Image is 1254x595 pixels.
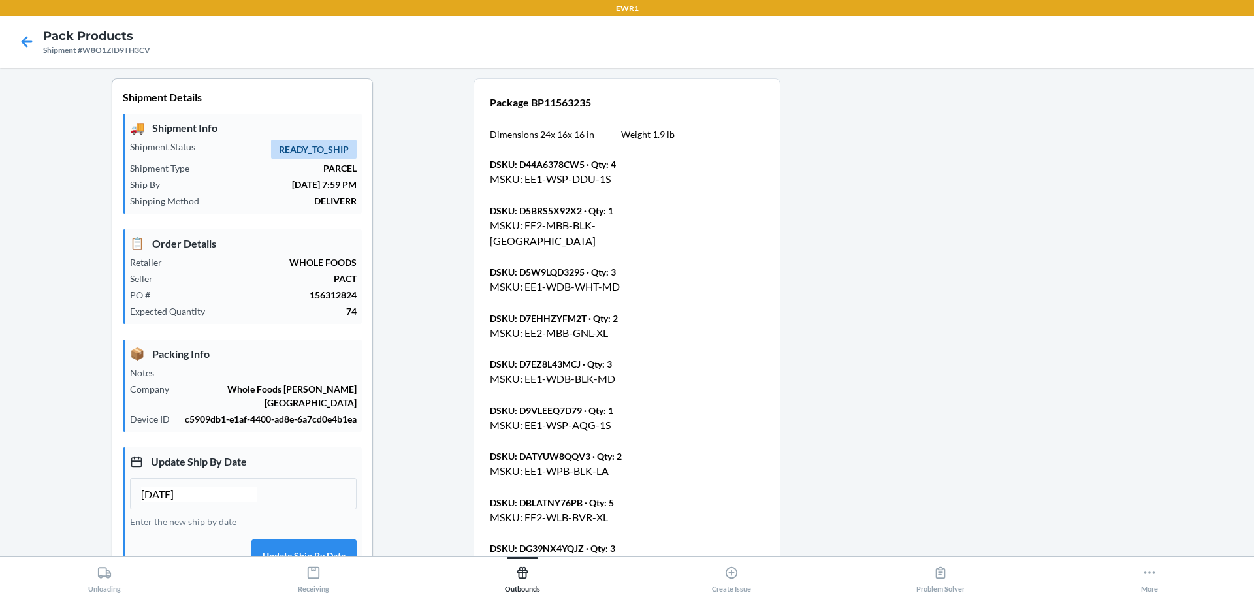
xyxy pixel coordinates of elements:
p: DSKU: D5W9LQD3295 · Qty: 3 [490,265,675,279]
p: DSKU: D9VLEEQ7D79 · Qty: 1 [490,404,675,417]
div: More [1141,560,1158,593]
p: DSKU: D7EZ8L43MCJ · Qty: 3 [490,357,675,371]
p: PACT [163,272,357,285]
span: READY_TO_SHIP [271,140,357,159]
p: Order Details [130,234,357,252]
p: Expected Quantity [130,304,216,318]
p: Shipment Status [130,140,206,153]
p: MSKU: EE2-MBB-GNL-XL [490,325,675,341]
button: More [1045,557,1254,593]
p: DELIVERR [210,194,357,208]
p: Enter the new ship by date [130,515,357,528]
button: Problem Solver [836,557,1045,593]
span: 📦 [130,345,144,362]
p: MSKU: EE1-WDB-WHT-MD [490,279,675,295]
p: DSKU: DATYUW8QQV3 · Qty: 2 [490,449,675,463]
button: Outbounds [418,557,627,593]
p: Shipment Info [130,119,357,137]
p: MSKU: EE2-WLB-BVR-XL [490,509,675,525]
p: MSKU: EE1-WCB-WHT-XL [490,555,675,571]
p: c5909db1-e1af-4400-ad8e-6a7cd0e4b1ea [180,412,357,426]
p: MSKU: EE1-WSP-AQG-1S [490,417,675,433]
p: Notes [130,366,165,379]
input: MM/DD/YYYY [141,487,257,502]
button: Receiving [209,557,418,593]
p: DSKU: D7EHHZYFM2T · Qty: 2 [490,312,675,325]
span: 🚚 [130,119,144,137]
p: Dimensions 24 x 16 x 16 in [490,127,594,141]
p: MSKU: EE1-WDB-BLK-MD [490,371,675,387]
p: [DATE] 7:59 PM [170,178,357,191]
p: Device ID [130,412,180,426]
p: Package BP11563235 [490,95,675,110]
p: 156312824 [161,288,357,302]
p: Update Ship By Date [130,453,357,470]
p: Retailer [130,255,172,269]
div: Receiving [298,560,329,593]
p: Weight 1.9 lb [621,127,675,141]
span: 📋 [130,234,144,252]
div: Problem Solver [916,560,965,593]
p: WHOLE FOODS [172,255,357,269]
p: DSKU: D5BRS5X92X2 · Qty: 1 [490,204,675,217]
h4: Pack Products [43,27,150,44]
p: Seller [130,272,163,285]
button: Update Ship By Date [251,539,357,571]
p: DSKU: DBLATNY76PB · Qty: 5 [490,496,675,509]
p: PARCEL [200,161,357,175]
p: EWR1 [616,3,639,14]
p: MSKU: EE1-WPB-BLK-LA [490,463,675,479]
p: Shipment Type [130,161,200,175]
p: Company [130,382,180,396]
p: 74 [216,304,357,318]
p: DSKU: DG39NX4YQJZ · Qty: 3 [490,541,675,555]
div: Shipment #W8O1ZID9TH3CV [43,44,150,56]
p: Whole Foods [PERSON_NAME][GEOGRAPHIC_DATA] [180,382,357,410]
p: DSKU: D44A6378CW5 · Qty: 4 [490,157,675,171]
p: MSKU: EE2-MBB-BLK-[GEOGRAPHIC_DATA] [490,217,675,249]
div: Create Issue [712,560,751,593]
p: PO # [130,288,161,302]
button: Create Issue [627,557,836,593]
div: Outbounds [505,560,540,593]
p: Shipment Details [123,89,362,108]
p: Shipping Method [130,194,210,208]
p: Ship By [130,178,170,191]
div: Unloading [88,560,121,593]
p: Packing Info [130,345,357,362]
p: MSKU: EE1-WSP-DDU-1S [490,171,675,187]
